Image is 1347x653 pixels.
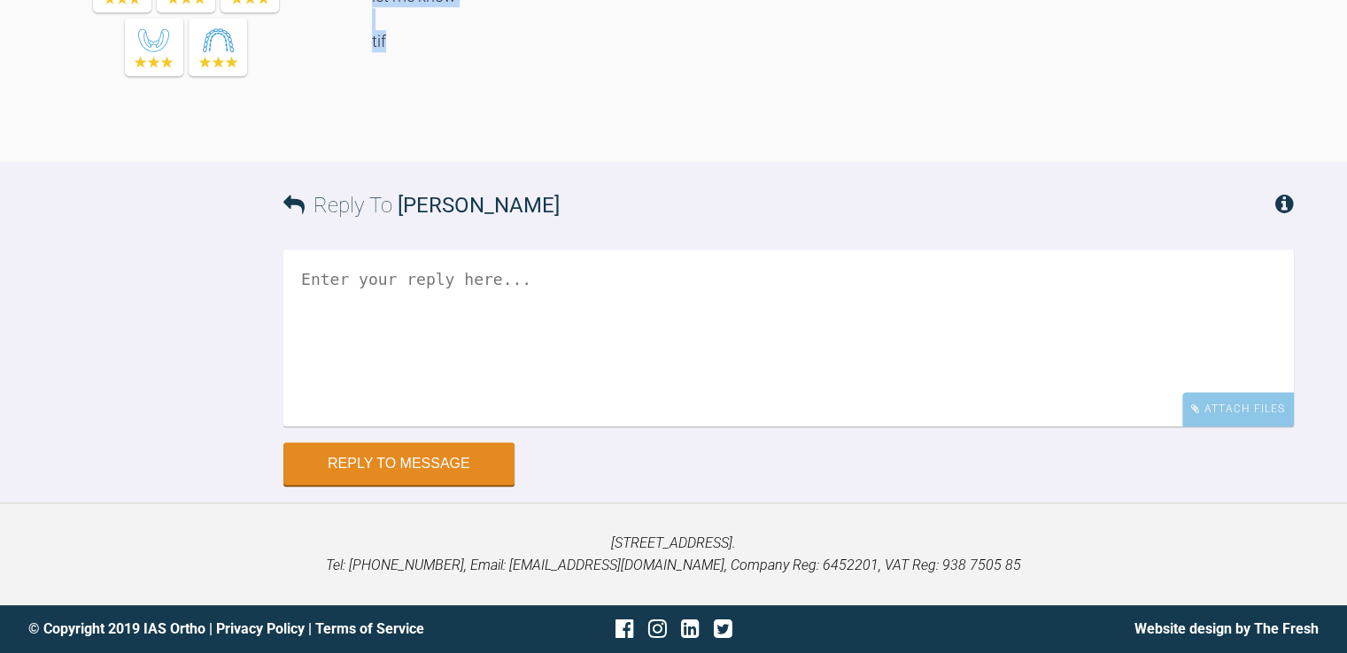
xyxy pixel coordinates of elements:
a: Terms of Service [315,620,424,637]
a: Privacy Policy [216,620,305,637]
p: [STREET_ADDRESS]. Tel: [PHONE_NUMBER], Email: [EMAIL_ADDRESS][DOMAIN_NAME], Company Reg: 6452201,... [28,532,1319,577]
span: [PERSON_NAME] [398,193,560,218]
h3: Reply To [283,188,560,222]
div: Attach Files [1182,392,1294,426]
button: Reply to Message [283,442,515,485]
a: Website design by The Fresh [1134,620,1319,637]
div: © Copyright 2019 IAS Ortho | | [28,618,459,641]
